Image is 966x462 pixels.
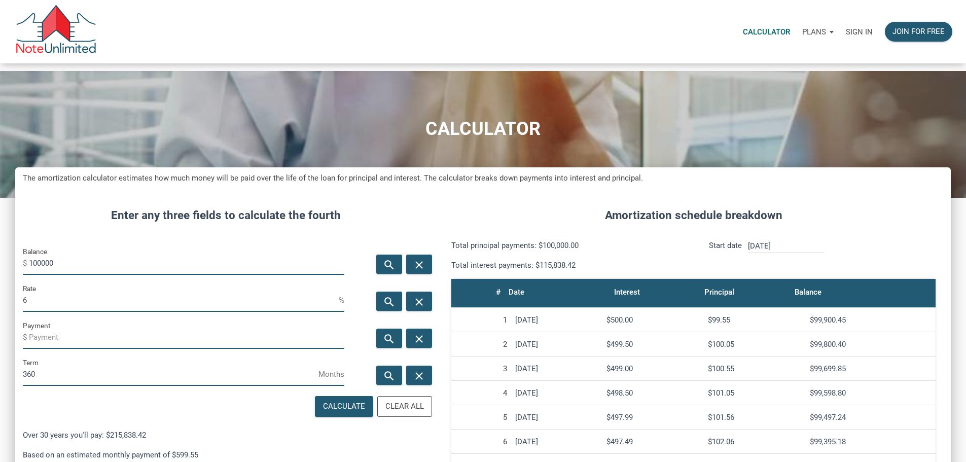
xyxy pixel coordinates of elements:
button: search [376,366,402,385]
label: Term [23,357,39,369]
div: [DATE] [515,315,598,325]
div: Join for free [892,26,945,38]
h4: Amortization schedule breakdown [444,207,943,224]
div: Clear All [385,401,424,412]
button: Calculate [315,396,373,417]
div: 1 [455,315,507,325]
i: search [383,295,395,308]
button: search [376,255,402,274]
div: $500.00 [606,315,700,325]
input: Term [23,363,318,386]
button: Plans [796,17,840,47]
div: $99,497.24 [810,413,932,422]
span: $ [23,329,29,345]
input: Payment [29,326,344,349]
div: $99,900.45 [810,315,932,325]
button: close [406,255,432,274]
div: $499.00 [606,364,700,373]
i: search [383,258,395,271]
i: close [413,295,425,308]
p: Based on an estimated monthly payment of $599.55 [23,449,428,461]
div: Interest [614,285,640,299]
div: [DATE] [515,388,598,398]
i: close [413,332,425,345]
img: NoteUnlimited [15,5,97,58]
p: Sign in [846,27,873,37]
div: $99,800.40 [810,340,932,349]
h1: CALCULATOR [8,119,958,139]
button: Join for free [885,22,952,42]
i: search [383,369,395,382]
div: 3 [455,364,507,373]
div: # [496,285,500,299]
button: close [406,292,432,311]
p: Total interest payments: $115,838.42 [451,259,686,271]
div: $100.55 [708,364,801,373]
div: 6 [455,437,507,446]
div: Calculate [323,401,365,412]
div: 2 [455,340,507,349]
input: Balance [29,252,344,275]
button: search [376,292,402,311]
div: $99,699.85 [810,364,932,373]
span: % [339,292,344,308]
i: search [383,332,395,345]
h5: The amortization calculator estimates how much money will be paid over the life of the loan for p... [23,172,943,184]
button: search [376,329,402,348]
div: $100.05 [708,340,801,349]
button: close [406,366,432,385]
a: Join for free [879,16,958,48]
div: $497.99 [606,413,700,422]
button: Clear All [377,396,432,417]
div: Date [509,285,524,299]
p: Plans [802,27,826,37]
input: Rate [23,289,339,312]
div: $497.49 [606,437,700,446]
div: [DATE] [515,364,598,373]
div: $99,395.18 [810,437,932,446]
h4: Enter any three fields to calculate the fourth [23,207,428,224]
p: Total principal payments: $100,000.00 [451,239,686,252]
span: Months [318,366,344,382]
div: $498.50 [606,388,700,398]
div: $99,598.80 [810,388,932,398]
div: $102.06 [708,437,801,446]
div: 5 [455,413,507,422]
div: 4 [455,388,507,398]
span: $ [23,255,29,271]
div: [DATE] [515,340,598,349]
div: [DATE] [515,437,598,446]
a: Calculator [737,16,796,48]
label: Balance [23,245,47,258]
i: close [413,258,425,271]
a: Sign in [840,16,879,48]
button: close [406,329,432,348]
p: Over 30 years you'll pay: $215,838.42 [23,429,428,441]
a: Plans [796,16,840,48]
div: Principal [704,285,734,299]
div: $101.56 [708,413,801,422]
div: Balance [795,285,821,299]
p: Start date [709,239,742,271]
i: close [413,369,425,382]
div: $101.05 [708,388,801,398]
p: Calculator [743,27,790,37]
div: $499.50 [606,340,700,349]
label: Rate [23,282,36,295]
label: Payment [23,319,50,332]
div: $99.55 [708,315,801,325]
div: [DATE] [515,413,598,422]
